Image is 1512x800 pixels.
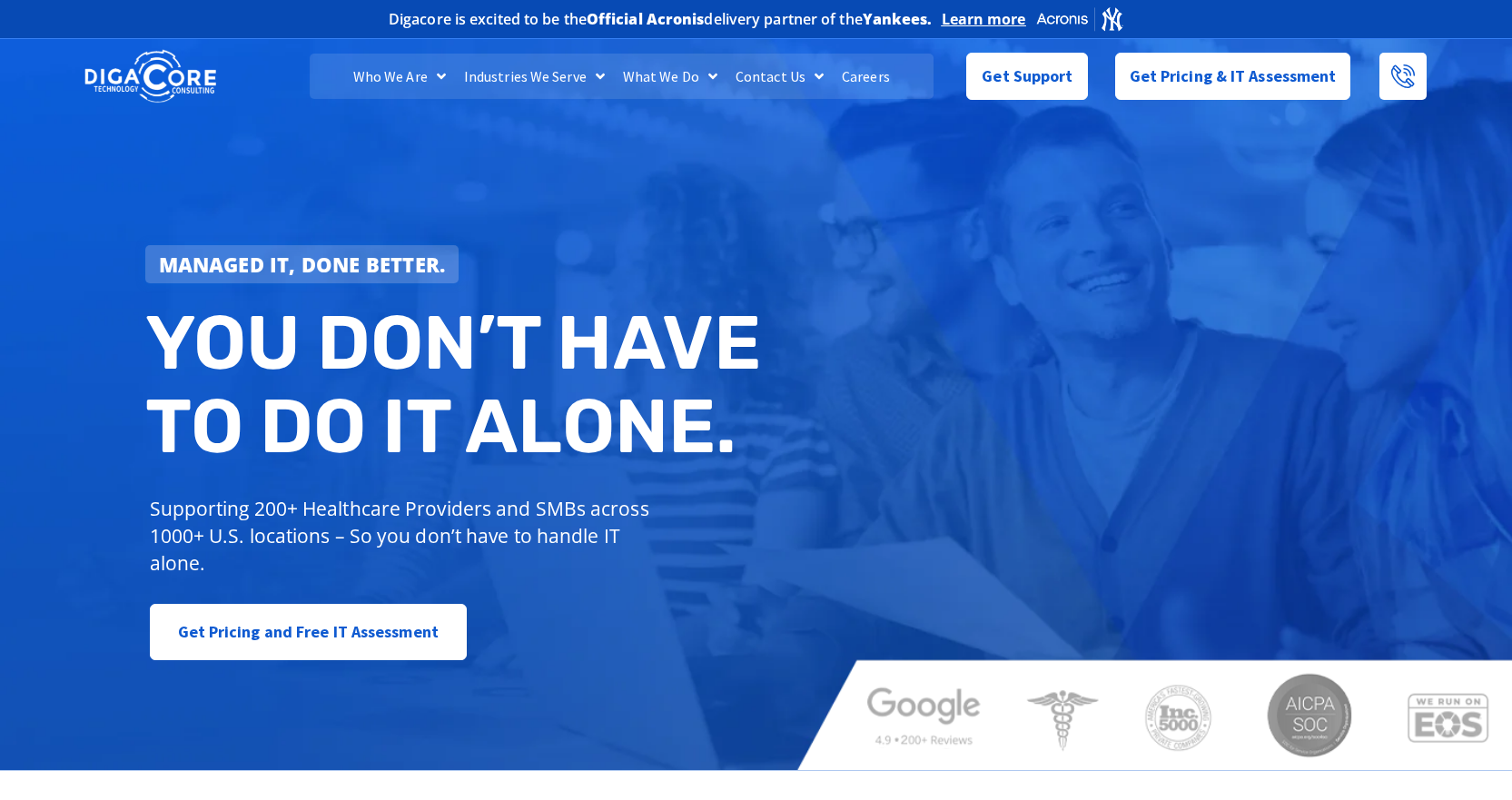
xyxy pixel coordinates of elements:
nav: Menu [310,54,933,99]
a: Get Support [966,53,1087,100]
a: Managed IT, done better. [145,245,460,283]
h2: Digacore is excited to be the delivery partner of the [389,12,933,26]
b: Official Acronis [587,9,705,29]
span: Get Pricing and Free IT Assessment [178,614,439,650]
a: Get Pricing & IT Assessment [1115,53,1351,100]
h2: You don’t have to do IT alone. [145,301,770,468]
a: Who We Are [344,54,455,99]
p: Supporting 200+ Healthcare Providers and SMBs across 1000+ U.S. locations – So you don’t have to ... [150,495,657,577]
strong: Managed IT, done better. [159,251,446,278]
a: Contact Us [726,54,833,99]
span: Get Support [982,58,1072,94]
a: Learn more [942,10,1026,28]
span: Get Pricing & IT Assessment [1130,58,1337,94]
a: Get Pricing and Free IT Assessment [150,604,467,660]
b: Yankees. [863,9,933,29]
a: Careers [833,54,899,99]
a: What We Do [614,54,726,99]
a: Industries We Serve [455,54,614,99]
img: Acronis [1035,5,1124,32]
img: DigaCore Technology Consulting [84,48,216,105]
